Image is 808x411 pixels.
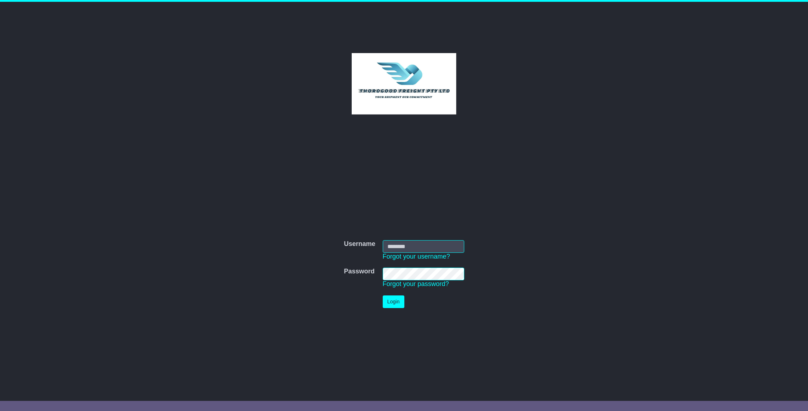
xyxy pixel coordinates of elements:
label: Username [344,240,375,248]
a: Forgot your password? [383,280,449,287]
button: Login [383,295,404,308]
a: Forgot your username? [383,253,450,260]
label: Password [344,268,374,276]
img: Thorogood Freight Pty Ltd [352,53,457,114]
